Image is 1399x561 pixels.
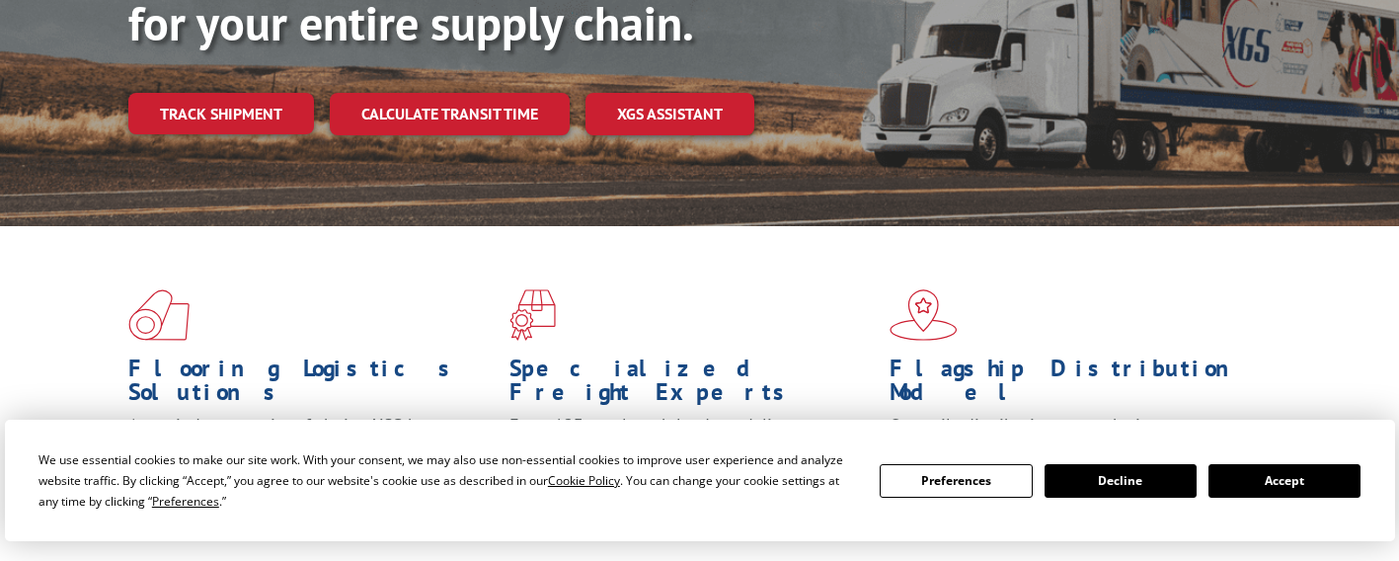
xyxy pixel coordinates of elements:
button: Accept [1208,464,1360,498]
a: Calculate transit time [330,93,570,135]
button: Decline [1045,464,1197,498]
h1: Specialized Freight Experts [509,357,876,414]
h1: Flagship Distribution Model [890,357,1256,414]
span: Our agile distribution network gives you nationwide inventory management on demand. [890,414,1253,460]
img: xgs-icon-total-supply-chain-intelligence-red [128,289,190,341]
span: As an industry carrier of choice, XGS has brought innovation and dedication to flooring logistics... [128,414,484,484]
img: xgs-icon-flagship-distribution-model-red [890,289,958,341]
span: Preferences [152,493,219,510]
div: Cookie Consent Prompt [5,420,1395,541]
a: Track shipment [128,93,314,134]
span: Cookie Policy [548,472,620,489]
button: Preferences [880,464,1032,498]
h1: Flooring Logistics Solutions [128,357,495,414]
img: xgs-icon-focused-on-flooring-red [509,289,556,341]
p: From 123 overlength loads to delicate cargo, our experienced staff knows the best way to move you... [509,414,876,502]
div: We use essential cookies to make our site work. With your consent, we may also use non-essential ... [39,449,856,512]
a: XGS ASSISTANT [585,93,754,135]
